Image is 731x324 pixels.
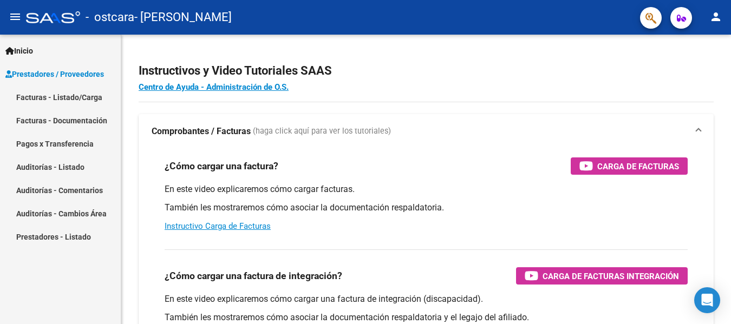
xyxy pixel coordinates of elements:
[134,5,232,29] span: - [PERSON_NAME]
[165,293,688,305] p: En este video explicaremos cómo cargar una factura de integración (discapacidad).
[543,269,679,283] span: Carga de Facturas Integración
[165,202,688,214] p: También les mostraremos cómo asociar la documentación respaldatoria.
[5,68,104,80] span: Prestadores / Proveedores
[165,221,271,231] a: Instructivo Carga de Facturas
[152,125,251,137] strong: Comprobantes / Facturas
[5,45,33,57] span: Inicio
[139,61,714,81] h2: Instructivos y Video Tutoriales SAAS
[165,268,342,283] h3: ¿Cómo cargar una factura de integración?
[165,158,278,174] h3: ¿Cómo cargar una factura?
[694,287,720,313] div: Open Intercom Messenger
[165,312,688,323] p: También les mostraremos cómo asociar la documentación respaldatoria y el legajo del afiliado.
[597,160,679,173] span: Carga de Facturas
[253,125,391,137] span: (haga click aquí para ver los tutoriales)
[139,114,714,149] mat-expansion-panel-header: Comprobantes / Facturas (haga click aquí para ver los tutoriales)
[165,183,688,195] p: En este video explicaremos cómo cargar facturas.
[86,5,134,29] span: - ostcara
[139,82,289,92] a: Centro de Ayuda - Administración de O.S.
[709,10,722,23] mat-icon: person
[516,267,688,285] button: Carga de Facturas Integración
[9,10,22,23] mat-icon: menu
[571,157,688,175] button: Carga de Facturas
